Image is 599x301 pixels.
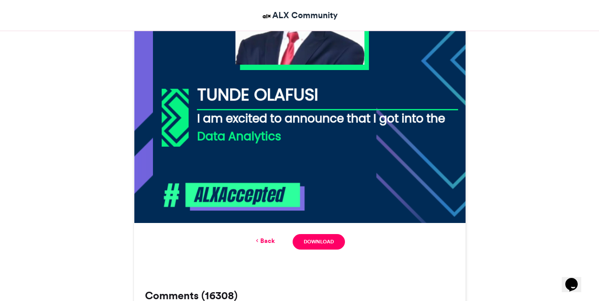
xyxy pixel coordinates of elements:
h3: Comments (16308) [145,290,454,301]
iframe: chat widget [562,266,590,292]
img: ALX Community [261,11,272,22]
a: Back [254,236,275,246]
a: Download [293,234,345,250]
a: ALX Community [261,9,338,22]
